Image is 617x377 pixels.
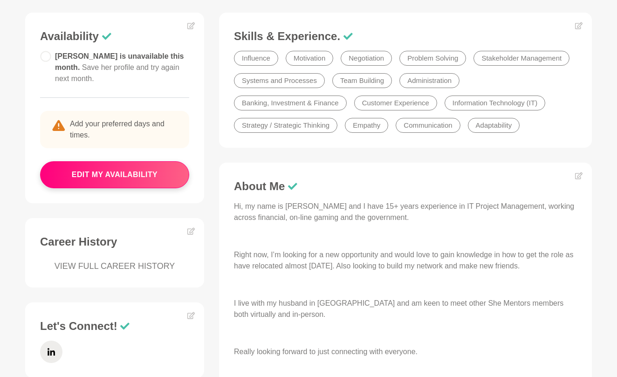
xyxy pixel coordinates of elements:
[40,319,189,333] h3: Let's Connect!
[55,63,179,82] span: Save her profile and try again next month.
[40,111,189,148] p: Add your preferred days and times.
[55,52,184,82] span: [PERSON_NAME] is unavailable this month.
[234,346,577,357] p: Really looking forward to just connecting with everyone.
[234,179,577,193] h3: About Me
[40,161,189,188] button: edit my availability
[234,201,577,223] p: Hi, my name is [PERSON_NAME] and I have 15+ years experience in IT Project Management, working ac...
[234,249,577,272] p: Right now, I’m looking for a new opportunity and would love to gain knowledge in how to get the r...
[40,29,189,43] h3: Availability
[40,260,189,273] a: VIEW FULL CAREER HISTORY
[40,341,62,363] a: LinkedIn
[40,235,189,249] h3: Career History
[234,298,577,320] p: I live with my husband in [GEOGRAPHIC_DATA] and am keen to meet other She Mentors members both vi...
[234,29,577,43] h3: Skills & Experience.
